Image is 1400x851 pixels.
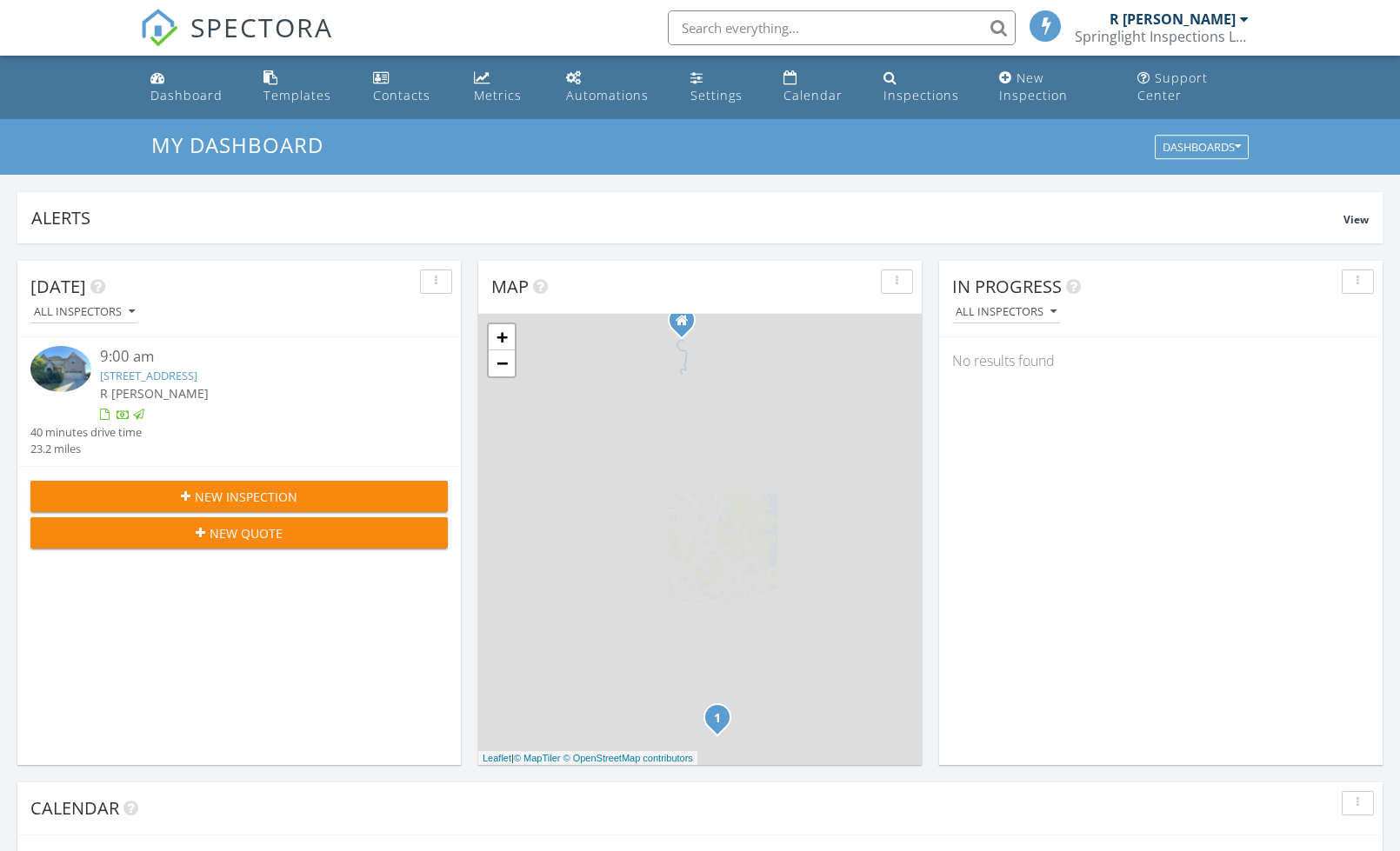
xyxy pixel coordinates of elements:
a: Metrics [467,63,545,112]
div: Contacts [373,87,430,103]
a: © MapTiler [514,753,561,763]
div: 2213 Kirkwall Dr, Nolensville, TN 37135 [717,717,728,728]
span: Map [491,275,529,298]
span: SPECTORA [190,9,333,45]
a: Leaflet [483,753,511,763]
div: Inspections [883,87,959,103]
div: 40 minutes drive time [30,424,142,441]
span: In Progress [952,275,1062,298]
a: SPECTORA [140,23,333,60]
span: New Inspection [195,488,297,506]
button: New Quote [30,517,448,548]
div: All Inspectors [956,306,1057,318]
div: New Inspection [999,70,1068,103]
button: All Inspectors [30,301,138,324]
div: | [478,751,697,766]
a: Support Center [1130,63,1257,112]
a: © OpenStreetMap contributors [563,753,693,763]
div: Settings [690,87,743,103]
div: Calendar [783,87,843,103]
div: Templates [263,87,331,103]
a: Calendar [777,63,863,112]
span: New Quote [210,524,283,542]
div: Dashboards [1163,142,1241,154]
button: Dashboards [1155,136,1249,160]
div: Alerts [31,206,1343,229]
a: Settings [683,63,763,112]
a: 9:00 am [STREET_ADDRESS] R [PERSON_NAME] 40 minutes drive time 23.2 miles [30,346,448,457]
button: New Inspection [30,481,448,512]
div: Dashboard [150,87,223,103]
a: Contacts [366,63,453,112]
span: R [PERSON_NAME] [100,385,209,402]
div: Automations [566,87,649,103]
div: Metrics [474,87,522,103]
a: New Inspection [992,63,1117,112]
div: R [PERSON_NAME] [1110,10,1236,28]
div: 23.2 miles [30,441,142,457]
div: 9:00 am [100,346,413,368]
div: 4516 Hawthorn Dr, Nashville TN 37214 [682,320,692,330]
span: My Dashboard [151,130,323,159]
button: All Inspectors [952,301,1060,324]
div: No results found [939,337,1383,384]
a: Zoom in [489,324,515,350]
span: [DATE] [30,275,86,298]
div: Springlight Inspections LLC [1075,28,1249,45]
a: Automations (Basic) [559,63,670,112]
a: Dashboard [143,63,243,112]
a: Templates [257,63,352,112]
img: 9359966%2Fcover_photos%2FRAR0886yjk4e0330Yq8j%2Fsmall.jpg [30,346,91,391]
input: Search everything... [668,10,1016,45]
a: Zoom out [489,350,515,376]
span: View [1343,212,1369,227]
div: Support Center [1137,70,1208,103]
a: [STREET_ADDRESS] [100,368,197,383]
i: 1 [714,713,721,725]
div: All Inspectors [34,306,135,318]
a: Inspections [877,63,978,112]
img: The Best Home Inspection Software - Spectora [140,9,178,47]
span: Calendar [30,796,119,820]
